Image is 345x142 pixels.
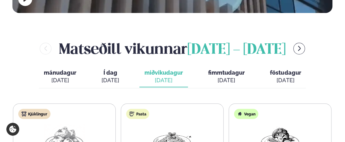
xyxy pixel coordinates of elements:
[39,66,81,87] button: mánudagur [DATE]
[44,77,76,84] div: [DATE]
[187,43,286,57] span: [DATE] - [DATE]
[6,123,19,136] a: Cookie settings
[270,77,301,84] div: [DATE]
[144,77,183,84] div: [DATE]
[139,66,188,87] button: miðvikudagur [DATE]
[270,69,301,76] span: föstudagur
[144,69,183,76] span: miðvikudagur
[102,77,119,84] div: [DATE]
[234,109,258,119] div: Vegan
[265,66,306,87] button: föstudagur [DATE]
[203,66,250,87] button: fimmtudagur [DATE]
[44,69,76,76] span: mánudagur
[59,38,286,59] h2: Matseðill vikunnar
[96,66,124,87] button: Í dag [DATE]
[129,111,134,116] img: pasta.svg
[102,69,119,77] span: Í dag
[237,111,242,116] img: Vegan.svg
[208,69,245,76] span: fimmtudagur
[293,43,305,54] button: menu-btn-right
[208,77,245,84] div: [DATE]
[126,109,149,119] div: Pasta
[21,111,26,116] img: chicken.svg
[18,109,50,119] div: Kjúklingur
[40,43,51,54] button: menu-btn-left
